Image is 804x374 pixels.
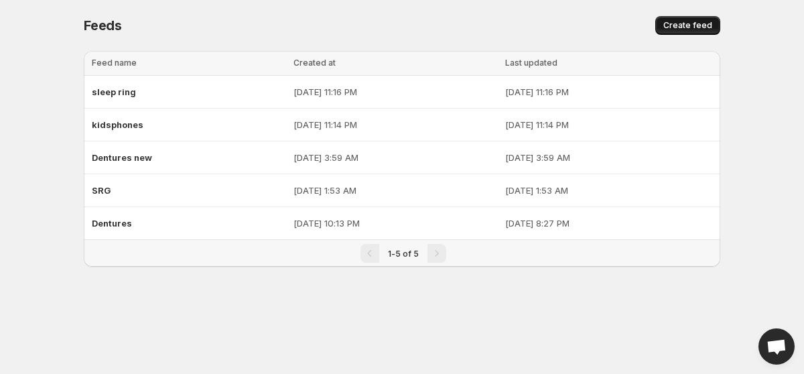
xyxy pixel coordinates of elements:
[293,184,497,197] p: [DATE] 1:53 AM
[293,118,497,131] p: [DATE] 11:14 PM
[293,85,497,99] p: [DATE] 11:16 PM
[293,151,497,164] p: [DATE] 3:59 AM
[655,16,720,35] button: Create feed
[505,151,712,164] p: [DATE] 3:59 AM
[92,58,137,68] span: Feed name
[505,85,712,99] p: [DATE] 11:16 PM
[293,216,497,230] p: [DATE] 10:13 PM
[92,152,152,163] span: Dentures new
[92,86,136,97] span: sleep ring
[505,58,557,68] span: Last updated
[505,184,712,197] p: [DATE] 1:53 AM
[663,20,712,31] span: Create feed
[84,17,122,34] span: Feeds
[388,249,419,259] span: 1-5 of 5
[758,328,795,365] div: Open chat
[92,218,132,229] span: Dentures
[293,58,336,68] span: Created at
[92,185,111,196] span: SRG
[84,239,720,267] nav: Pagination
[92,119,143,130] span: kidsphones
[505,216,712,230] p: [DATE] 8:27 PM
[505,118,712,131] p: [DATE] 11:14 PM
